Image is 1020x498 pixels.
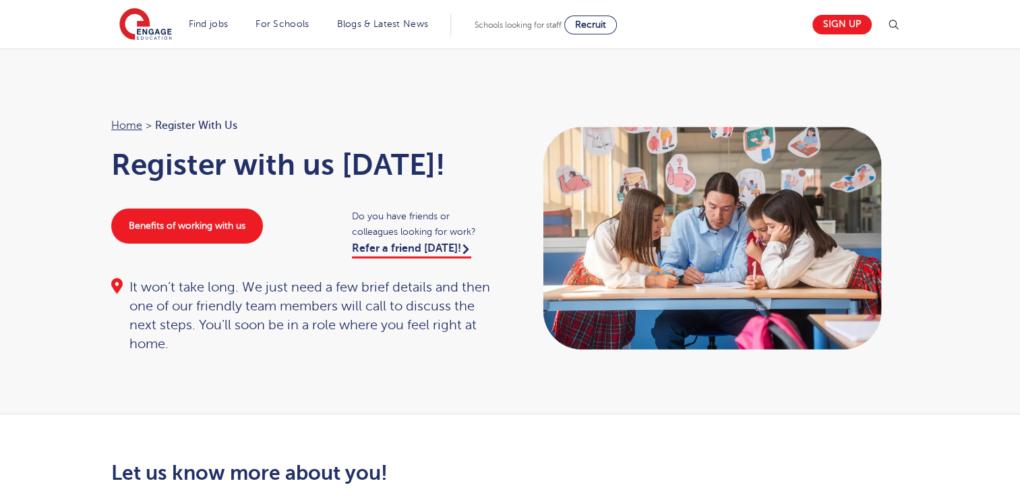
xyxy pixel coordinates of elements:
a: For Schools [256,19,309,29]
a: Recruit [564,16,617,34]
div: It won’t take long. We just need a few brief details and then one of our friendly team members wi... [111,278,497,354]
h2: Let us know more about you! [111,462,636,485]
h1: Register with us [DATE]! [111,148,497,182]
a: Sign up [812,15,872,34]
a: Benefits of working with us [111,209,263,244]
nav: breadcrumb [111,117,497,134]
a: Home [111,119,142,132]
a: Find jobs [189,19,229,29]
a: Blogs & Latest News [337,19,429,29]
span: Do you have friends or colleagues looking for work? [352,209,497,240]
span: Recruit [575,20,606,30]
img: Engage Education [119,8,172,42]
span: Register with us [155,117,237,134]
span: Schools looking for staff [475,20,562,30]
a: Refer a friend [DATE]! [352,242,471,258]
span: > [146,119,152,132]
